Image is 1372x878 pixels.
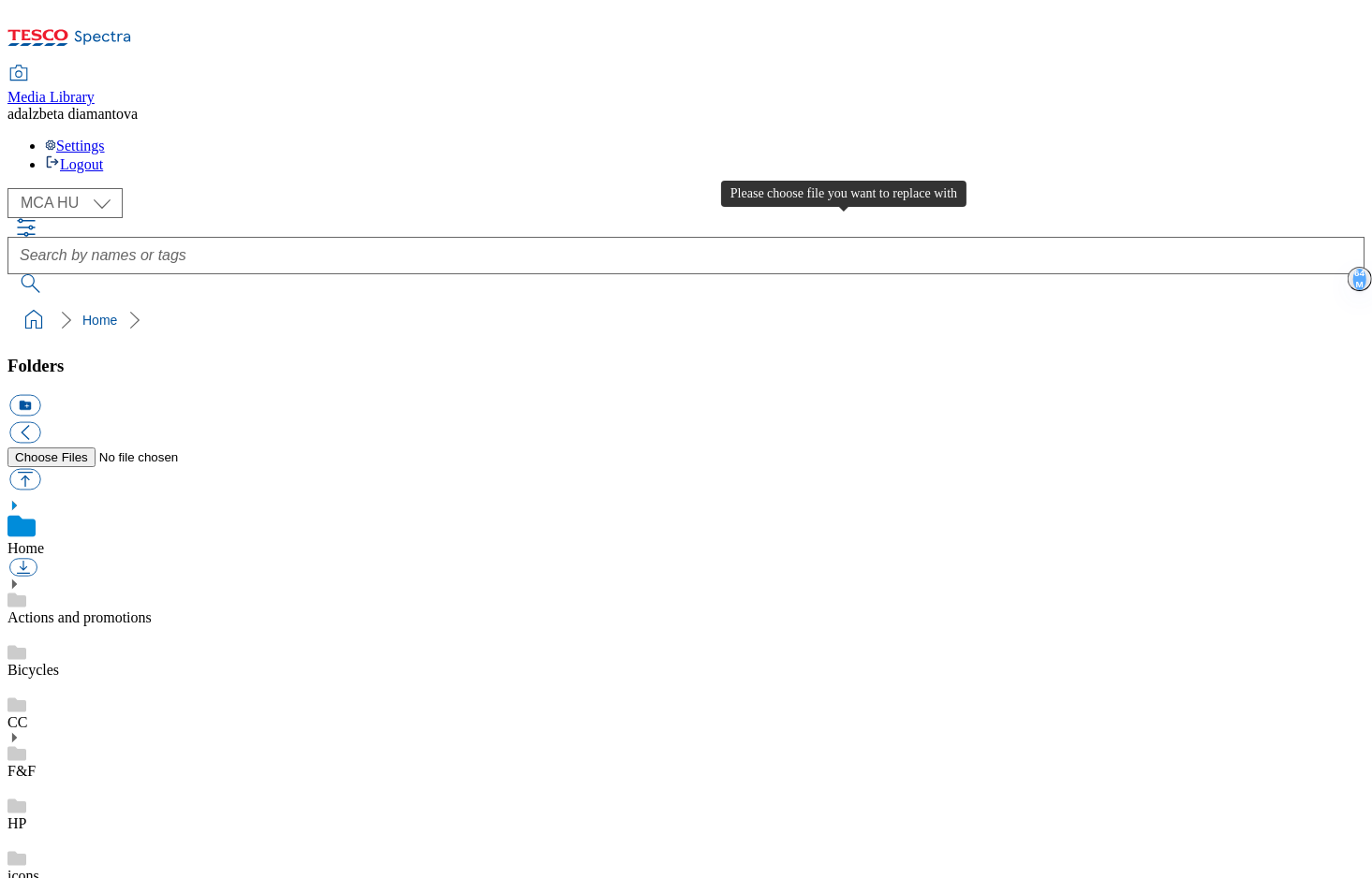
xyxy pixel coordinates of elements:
a: Settings [45,138,105,154]
nav: breadcrumb [7,302,1365,338]
h3: Folders [7,356,1365,376]
a: Home [82,313,117,328]
span: ad [7,106,22,122]
a: Media Library [7,66,95,106]
input: Search by names or tags [7,237,1365,274]
a: F&F [7,763,36,779]
span: alzbeta diamantova [22,106,138,122]
a: CC [7,714,27,730]
a: Home [7,540,44,556]
span: Media Library [7,89,95,105]
a: Logout [45,156,103,172]
a: Bicycles [7,662,59,678]
a: HP [7,815,26,831]
a: home [19,305,49,335]
a: Actions and promotions [7,609,152,625]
